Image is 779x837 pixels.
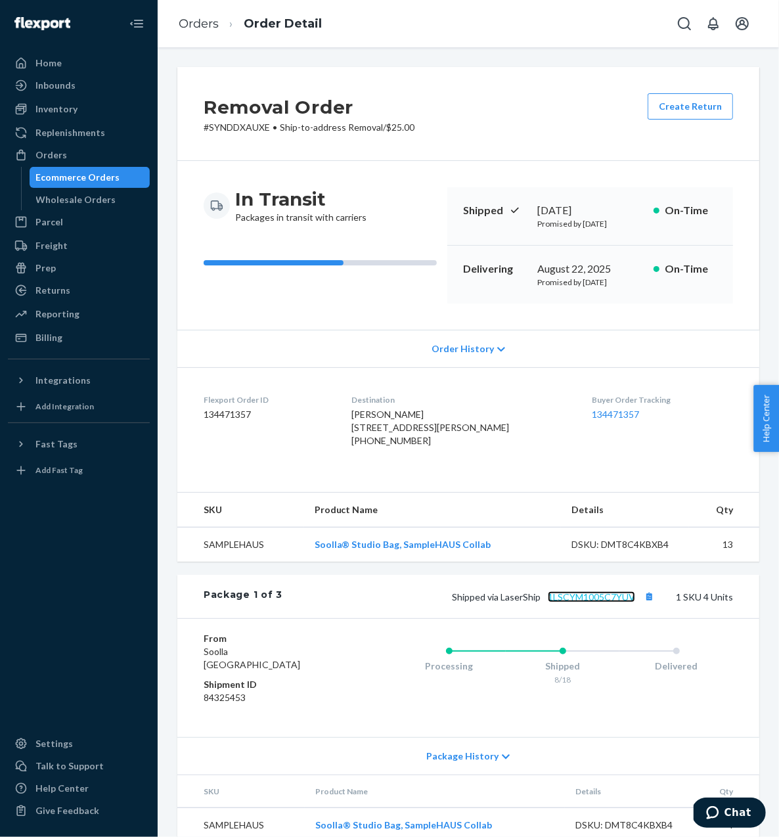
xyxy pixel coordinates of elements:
[8,75,150,96] a: Inbounds
[592,409,640,420] a: 134471357
[351,409,509,433] span: [PERSON_NAME] [STREET_ADDRESS][PERSON_NAME]
[304,493,562,528] th: Product Name
[426,750,499,763] span: Package History
[8,733,150,754] a: Settings
[35,464,83,476] div: Add Fast Tag
[35,79,76,92] div: Inbounds
[537,203,643,218] div: [DATE]
[463,261,527,277] p: Delivering
[565,775,693,808] th: Details
[671,11,698,37] button: Open Search Box
[8,122,150,143] a: Replenishments
[14,17,70,30] img: Flexport logo
[506,674,619,685] div: 8/18
[204,93,414,121] h2: Removal Order
[575,819,682,832] div: DSKU: DMT8C4KBXB4
[8,304,150,325] a: Reporting
[665,203,717,218] p: On-Time
[537,218,643,229] p: Promised by [DATE]
[204,632,340,645] dt: From
[8,145,150,166] a: Orders
[35,759,104,773] div: Talk to Support
[179,16,219,31] a: Orders
[35,261,56,275] div: Prep
[204,588,282,605] div: Package 1 of 3
[8,370,150,391] button: Integrations
[592,394,733,405] dt: Buyer Order Tracking
[8,235,150,256] a: Freight
[35,307,79,321] div: Reporting
[35,331,62,344] div: Billing
[729,11,755,37] button: Open account menu
[30,189,150,210] a: Wholesale Orders
[8,434,150,455] button: Fast Tags
[35,239,68,252] div: Freight
[235,187,367,211] h3: In Transit
[280,122,383,133] span: Ship-to-address Removal
[392,660,506,673] div: Processing
[537,277,643,288] p: Promised by [DATE]
[315,539,491,550] a: Soolla® Studio Bag, SampleHAUS Collab
[177,775,305,808] th: SKU
[8,53,150,74] a: Home
[648,93,733,120] button: Create Return
[35,126,105,139] div: Replenishments
[36,193,116,206] div: Wholesale Orders
[244,16,322,31] a: Order Detail
[452,591,657,602] span: Shipped via LaserShip
[35,401,94,412] div: Add Integration
[693,775,759,808] th: Qty
[35,804,99,817] div: Give Feedback
[537,261,643,277] div: August 22, 2025
[168,5,332,43] ol: breadcrumbs
[35,148,67,162] div: Orders
[8,396,150,417] a: Add Integration
[561,493,689,528] th: Details
[305,775,564,808] th: Product Name
[35,782,89,795] div: Help Center
[204,121,414,134] p: # SYNDDXAUXE / $25.00
[35,102,78,116] div: Inventory
[694,798,766,830] iframe: Opens a widget where you can chat to one of our agents
[8,756,150,777] button: Talk to Support
[35,57,62,70] div: Home
[8,778,150,799] a: Help Center
[351,394,571,405] dt: Destination
[204,408,330,421] dd: 134471357
[571,538,679,551] div: DSKU: DMT8C4KBXB4
[506,660,619,673] div: Shipped
[8,460,150,481] a: Add Fast Tag
[35,284,70,297] div: Returns
[351,434,571,447] div: [PHONE_NUMBER]
[689,493,759,528] th: Qty
[8,280,150,301] a: Returns
[8,212,150,233] a: Parcel
[204,646,300,670] span: Soolla [GEOGRAPHIC_DATA]
[36,171,120,184] div: Ecommerce Orders
[204,691,340,704] dd: 84325453
[35,737,73,750] div: Settings
[123,11,150,37] button: Close Navigation
[700,11,726,37] button: Open notifications
[8,99,150,120] a: Inventory
[273,122,277,133] span: •
[315,819,492,830] a: Soolla® Studio Bag, SampleHAUS Collab
[35,215,63,229] div: Parcel
[30,167,150,188] a: Ecommerce Orders
[463,203,527,218] p: Shipped
[204,678,340,691] dt: Shipment ID
[432,342,494,355] span: Order History
[640,588,657,605] button: Copy tracking number
[35,438,78,451] div: Fast Tags
[282,588,733,605] div: 1 SKU 4 Units
[619,660,733,673] div: Delivered
[689,528,759,562] td: 13
[8,327,150,348] a: Billing
[753,385,779,452] button: Help Center
[177,493,304,528] th: SKU
[8,258,150,279] a: Prep
[177,528,304,562] td: SAMPLEHAUS
[548,591,635,602] a: 1LSCYM1005C7YUV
